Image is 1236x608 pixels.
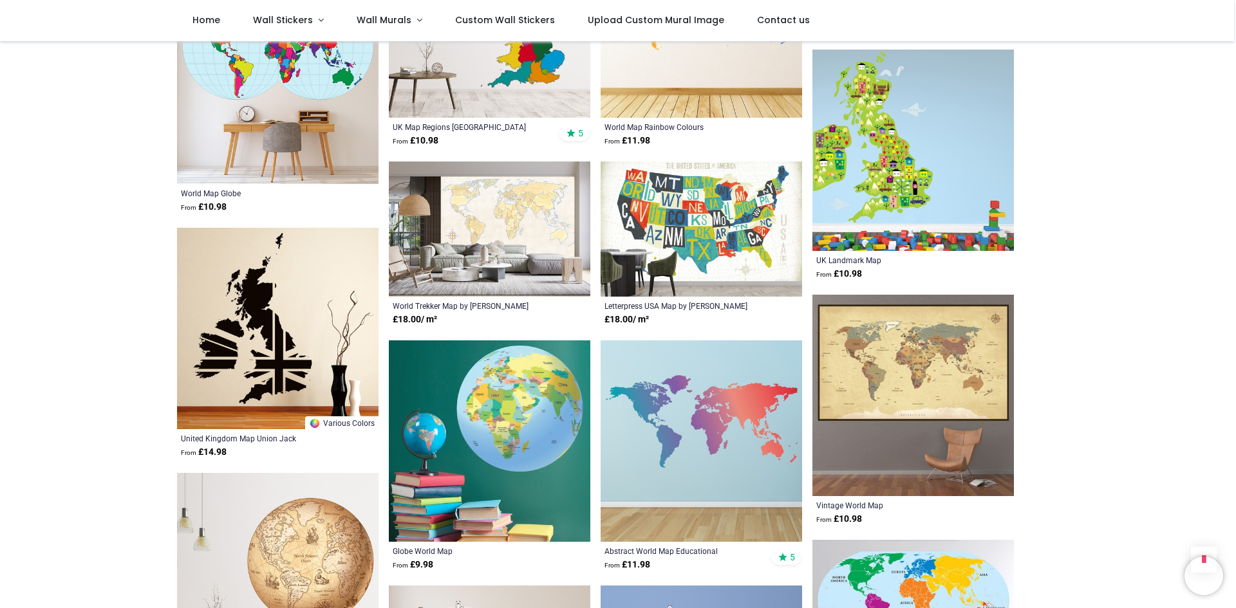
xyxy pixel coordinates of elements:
strong: £ 10.98 [816,513,862,526]
span: From [181,449,196,456]
strong: £ 11.98 [604,558,650,571]
img: United Kingdom Map Union Jack Wall Sticker [177,228,379,429]
span: From [181,204,196,211]
a: Letterpress USA Map by [PERSON_NAME] [604,300,760,311]
span: Home [192,14,220,26]
span: Contact us [757,14,810,26]
strong: £ 14.98 [181,446,227,459]
img: Color Wheel [309,418,321,429]
span: 5 [578,127,583,139]
strong: £ 18.00 / m² [604,313,649,326]
a: UK Landmark Map [816,255,971,265]
span: From [393,562,408,569]
strong: £ 10.98 [181,201,227,214]
a: United Kingdom Map Union Jack [181,433,336,443]
span: From [393,138,408,145]
img: Abstract World Map Educational Wall Sticker [601,340,802,542]
iframe: Brevo live chat [1184,557,1223,595]
a: World Trekker Map by [PERSON_NAME] [393,300,548,311]
img: Globe World Map Wall Sticker [389,340,590,542]
strong: £ 10.98 [816,268,862,281]
a: World Map Rainbow Colours [604,122,760,132]
a: Abstract World Map Educational [604,546,760,556]
img: Letterpress USA Map Wall Mural by Michael Mullan [601,161,802,297]
span: Wall Stickers [253,14,313,26]
strong: £ 10.98 [393,134,438,147]
strong: £ 18.00 / m² [393,313,437,326]
span: From [604,138,620,145]
strong: £ 11.98 [604,134,650,147]
strong: £ 9.98 [393,558,433,571]
a: Globe World Map [393,546,548,556]
span: Wall Murals [357,14,411,26]
a: World Map Globe [181,188,336,198]
span: 5 [790,551,795,563]
img: Vintage World Map Wall Sticker [812,295,1014,496]
span: Upload Custom Mural Image [588,14,724,26]
img: World Trekker Map Wall Mural by Marco Fabiano [389,161,590,297]
span: From [816,516,832,523]
span: From [604,562,620,569]
span: Custom Wall Stickers [455,14,555,26]
a: Various Colors [305,416,379,429]
a: Vintage World Map [816,500,971,510]
a: UK Map Regions [GEOGRAPHIC_DATA] [393,122,548,132]
img: UK Landmark Map Wall Sticker [812,50,1014,251]
span: From [816,271,832,278]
